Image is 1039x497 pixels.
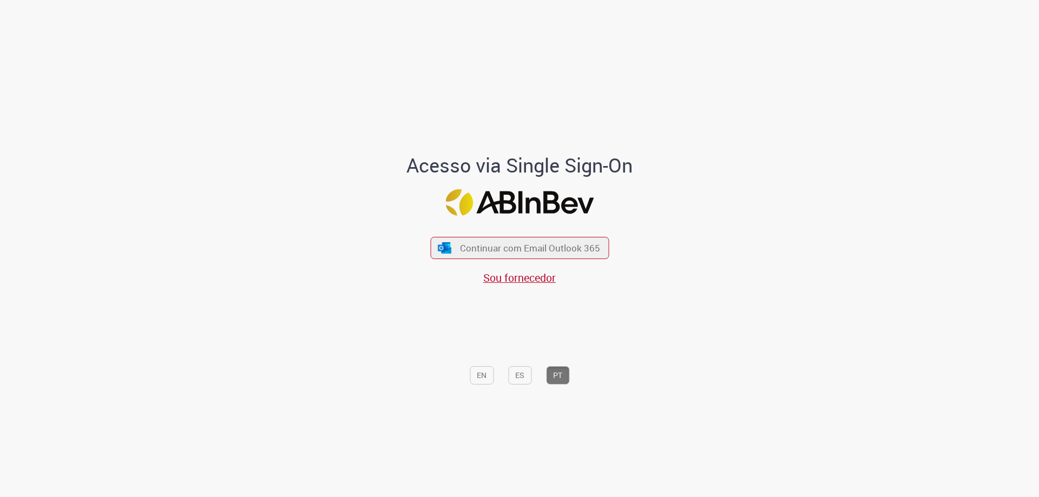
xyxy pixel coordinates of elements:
span: Continuar com Email Outlook 365 [460,242,600,254]
button: ES [508,366,531,385]
h1: Acesso via Single Sign-On [370,155,670,176]
button: PT [546,366,569,385]
a: Sou fornecedor [483,270,556,285]
img: Logo ABInBev [445,189,594,216]
button: ícone Azure/Microsoft 360 Continuar com Email Outlook 365 [430,237,609,259]
button: EN [470,366,494,385]
img: ícone Azure/Microsoft 360 [437,242,452,254]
